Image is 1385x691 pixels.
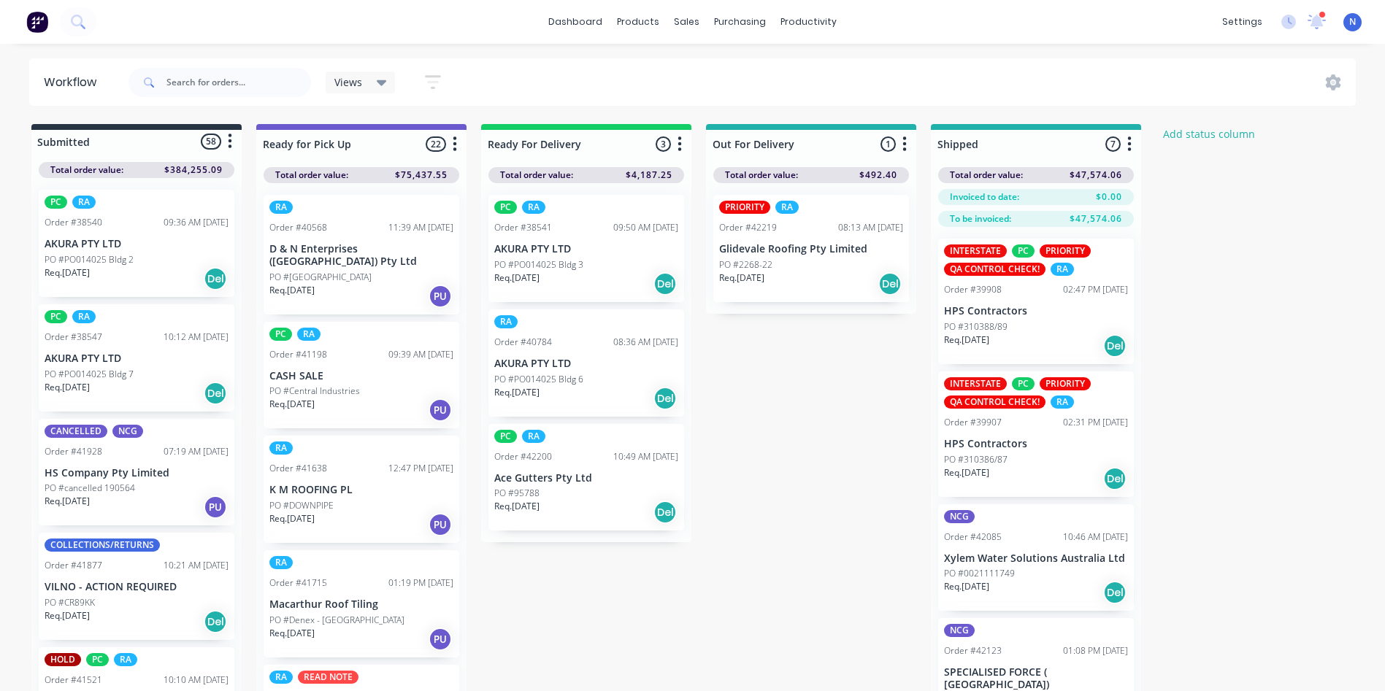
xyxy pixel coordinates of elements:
div: 01:08 PM [DATE] [1063,644,1128,657]
div: RA [494,315,518,328]
span: $47,574.06 [1070,169,1122,182]
div: 09:36 AM [DATE] [164,216,229,229]
p: PO #310388/89 [944,320,1008,333]
div: PC [45,310,67,323]
p: PO #CR89KK [45,596,95,609]
div: PC [86,653,109,666]
div: 09:50 AM [DATE] [613,221,678,234]
div: HOLD [45,653,81,666]
div: PC [1012,244,1035,258]
div: RA [269,671,293,684]
div: Order #42200 [494,450,552,463]
div: RA [269,201,293,214]
div: RA [114,653,137,666]
p: Macarthur Roof Tiling [269,598,453,611]
div: Order #41198 [269,348,327,361]
div: RA [1051,263,1074,276]
div: NCG [112,425,143,438]
div: Order #41715 [269,576,327,590]
span: $4,187.25 [626,169,672,182]
div: PCRAOrder #4119809:39 AM [DATE]CASH SALEPO #Central IndustriesReq.[DATE]PU [264,322,459,429]
div: Order #42123 [944,644,1002,657]
div: Order #38541 [494,221,552,234]
div: INTERSTATE [944,377,1007,390]
div: RAOrder #4171501:19 PM [DATE]Macarthur Roof TilingPO #Denex - [GEOGRAPHIC_DATA]Req.[DATE]PU [264,550,459,657]
div: 07:19 AM [DATE] [164,445,229,458]
span: $0.00 [1096,190,1122,204]
div: 09:39 AM [DATE] [388,348,453,361]
span: Total order value: [725,169,798,182]
span: $492.40 [859,169,897,182]
div: 02:31 PM [DATE] [1063,416,1128,429]
div: 02:47 PM [DATE] [1063,283,1128,296]
span: Total order value: [275,169,348,182]
div: CANCELLED [45,425,107,438]
div: productivity [773,11,844,33]
span: $47,574.06 [1070,212,1122,225]
div: NCG [944,510,975,523]
p: Req. [DATE] [494,271,540,285]
p: AKURA PTY LTD [45,238,229,250]
div: COLLECTIONS/RETURNS [45,538,160,552]
div: 08:13 AM [DATE] [838,221,903,234]
p: Req. [DATE] [944,466,989,479]
input: Search for orders... [166,68,311,97]
a: dashboard [541,11,610,33]
div: PRIORITY [1040,377,1091,390]
p: PO #310386/87 [944,453,1008,466]
p: AKURA PTY LTD [494,243,678,255]
div: PU [429,398,452,422]
div: Workflow [44,74,104,91]
span: Total order value: [500,169,573,182]
p: Xylem Water Solutions Australia Ltd [944,552,1128,565]
div: 10:49 AM [DATE] [613,450,678,463]
div: RAOrder #4056811:39 AM [DATE]D & N Enterprises ([GEOGRAPHIC_DATA]) Pty LtdPO #[GEOGRAPHIC_DATA]Re... [264,195,459,314]
div: PCRAOrder #3854710:12 AM [DATE]AKURA PTY LTDPO #PO014025 Bldg 7Req.[DATE]Del [39,304,234,412]
div: 10:12 AM [DATE] [164,331,229,344]
div: PCRAOrder #3854009:36 AM [DATE]AKURA PTY LTDPO #PO014025 Bldg 2Req.[DATE]Del [39,190,234,297]
div: RA [72,196,96,209]
div: PRIORITY [1040,244,1091,258]
div: INTERSTATE [944,244,1007,258]
p: Req. [DATE] [45,609,90,622]
p: HS Company Pty Limited [45,467,229,479]
div: PU [429,513,452,536]
div: Del [653,501,677,524]
p: Req. [DATE] [269,512,315,525]
div: RAOrder #4163812:47 PM [DATE]K M ROOFING PLPO #DOWNPIPEReq.[DATE]PU [264,436,459,543]
div: INTERSTATEPCPRIORITYQA CONTROL CHECK!RAOrder #3990702:31 PM [DATE]HPS ContractorsPO #310386/87Req... [938,371,1134,497]
div: products [610,11,667,33]
div: Del [878,272,902,296]
p: D & N Enterprises ([GEOGRAPHIC_DATA]) Pty Ltd [269,243,453,268]
span: Total order value: [950,169,1023,182]
div: purchasing [707,11,773,33]
p: PO #0021111749 [944,567,1015,580]
div: RA [775,201,799,214]
div: QA CONTROL CHECK! [944,263,1046,276]
div: PU [429,628,452,651]
p: Ace Gutters Pty Ltd [494,472,678,485]
div: Del [1103,581,1127,604]
div: PCRAOrder #4220010:49 AM [DATE]Ace Gutters Pty LtdPO #95788Req.[DATE]Del [488,424,684,531]
p: HPS Contractors [944,438,1128,450]
div: Order #39908 [944,283,1002,296]
div: RA [269,556,293,569]
div: 10:46 AM [DATE] [1063,530,1128,544]
div: PC [494,430,517,443]
div: QA CONTROL CHECK! [944,395,1046,409]
img: Factory [26,11,48,33]
div: RA [1051,395,1074,409]
p: Req. [DATE] [719,271,764,285]
div: Order #39907 [944,416,1002,429]
p: PO #95788 [494,487,540,500]
span: Total order value: [50,163,123,177]
div: PCRAOrder #3854109:50 AM [DATE]AKURA PTY LTDPO #PO014025 Bldg 3Req.[DATE]Del [488,195,684,302]
div: Del [204,267,227,290]
div: Order #38547 [45,331,102,344]
p: Req. [DATE] [45,495,90,508]
div: READ NOTE [298,671,358,684]
span: N [1349,15,1356,28]
p: Req. [DATE] [944,333,989,347]
div: 08:36 AM [DATE] [613,336,678,349]
div: CANCELLEDNCGOrder #4192807:19 AM [DATE]HS Company Pty LimitedPO #cancelled 190564Req.[DATE]PU [39,419,234,526]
